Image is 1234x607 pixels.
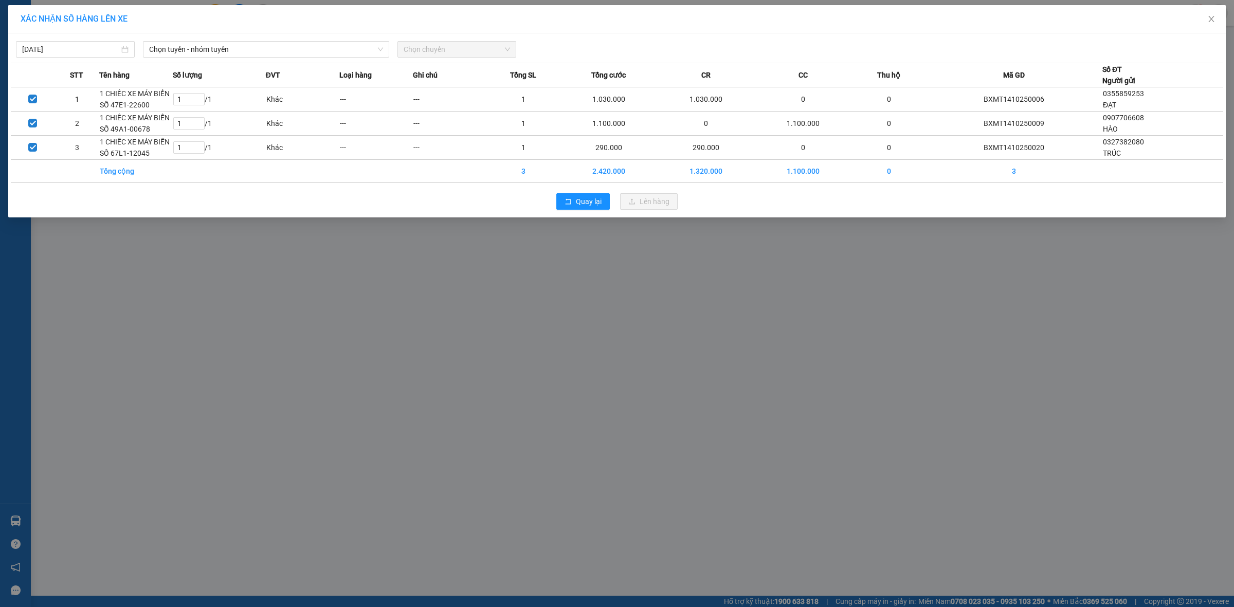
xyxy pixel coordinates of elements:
[658,136,755,160] td: 290.000
[925,112,1102,136] td: BXMT1410250009
[852,112,925,136] td: 0
[173,87,266,112] td: / 1
[560,136,658,160] td: 290.000
[339,136,413,160] td: ---
[755,112,852,136] td: 1.100.000
[55,112,99,136] td: 2
[173,69,202,81] span: Số lượng
[339,112,413,136] td: ---
[486,112,560,136] td: 1
[266,136,339,160] td: Khác
[99,87,173,112] td: 1 CHIẾC XE MÁY BIỂN SỐ 47E1-22600
[55,136,99,160] td: 3
[620,193,678,210] button: uploadLên hàng
[658,87,755,112] td: 1.030.000
[755,87,852,112] td: 0
[1207,15,1215,23] span: close
[99,160,173,183] td: Tổng cộng
[486,87,560,112] td: 1
[1103,101,1116,109] span: ĐẠT
[1103,114,1144,122] span: 0907706608
[99,69,130,81] span: Tên hàng
[576,196,602,207] span: Quay lại
[70,69,83,81] span: STT
[173,112,266,136] td: / 1
[1197,5,1226,34] button: Close
[510,69,536,81] span: Tổng SL
[560,87,658,112] td: 1.030.000
[413,87,486,112] td: ---
[799,69,808,81] span: CC
[55,87,99,112] td: 1
[1102,64,1135,86] div: Số ĐT Người gửi
[852,87,925,112] td: 0
[560,160,658,183] td: 2.420.000
[404,42,510,57] span: Chọn chuyến
[377,46,384,52] span: down
[486,160,560,183] td: 3
[925,160,1102,183] td: 3
[1103,125,1118,133] span: HÀO
[925,136,1102,160] td: BXMT1410250020
[658,160,755,183] td: 1.320.000
[149,42,383,57] span: Chọn tuyến - nhóm tuyến
[1103,138,1144,146] span: 0327382080
[413,69,438,81] span: Ghi chú
[413,136,486,160] td: ---
[99,112,173,136] td: 1 CHIẾC XE MÁY BIỂN SỐ 49A1-00678
[852,160,925,183] td: 0
[701,69,711,81] span: CR
[1103,149,1121,157] span: TRÚC
[560,112,658,136] td: 1.100.000
[755,160,852,183] td: 1.100.000
[22,44,119,55] input: 14/10/2025
[877,69,900,81] span: Thu hộ
[1003,69,1025,81] span: Mã GD
[852,136,925,160] td: 0
[486,136,560,160] td: 1
[266,69,280,81] span: ĐVT
[266,87,339,112] td: Khác
[266,112,339,136] td: Khác
[21,14,128,24] span: XÁC NHẬN SỐ HÀNG LÊN XE
[339,69,372,81] span: Loại hàng
[556,193,610,210] button: rollbackQuay lại
[173,136,266,160] td: / 1
[755,136,852,160] td: 0
[339,87,413,112] td: ---
[925,87,1102,112] td: BXMT1410250006
[565,198,572,206] span: rollback
[658,112,755,136] td: 0
[1103,89,1144,98] span: 0355859253
[591,69,626,81] span: Tổng cước
[99,136,173,160] td: 1 CHIẾC XE MÁY BIỂN SỐ 67L1-12045
[413,112,486,136] td: ---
